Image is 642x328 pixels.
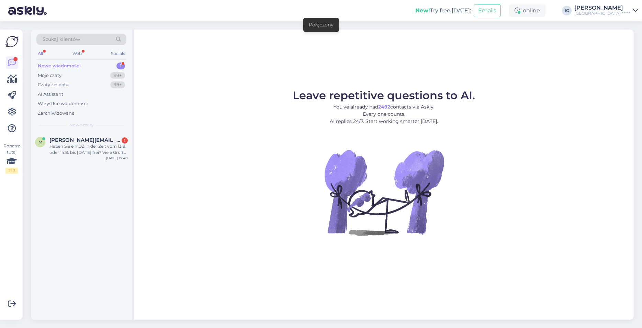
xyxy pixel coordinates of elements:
a: [PERSON_NAME][GEOGRAPHIC_DATA] ***** [574,5,638,16]
span: m [38,139,42,145]
div: IG [562,6,572,15]
div: 99+ [110,72,125,79]
div: 99+ [110,81,125,88]
div: Try free [DATE]: [415,7,471,15]
div: Połączony [309,21,334,29]
div: All [36,49,44,58]
div: Haben Sie ein DZ in der Zeit vom 13.8. oder 14.8. bis [DATE] frei? Viele Grüße, Fam Klein [49,143,128,156]
img: Askly Logo [5,35,19,48]
span: Nowe czaty [69,122,94,128]
div: Socials [110,49,126,58]
b: 2492 [378,104,390,110]
span: Leave repetitive questions to AI. [293,89,475,102]
b: New! [415,7,430,14]
div: [PERSON_NAME] [574,5,630,11]
div: AI Assistant [38,91,63,98]
div: 1 [116,63,125,69]
span: m.klein@schlosstorgelow.de [49,137,121,143]
div: Zarchiwizowane [38,110,75,117]
div: Czaty zespołu [38,81,69,88]
div: [DATE] 17:40 [106,156,128,161]
div: Popatrz tutaj [5,143,18,174]
span: Szukaj klientów [43,36,80,43]
p: You’ve already had contacts via Askly. Every one counts. AI replies 24/7. Start working smarter [... [293,103,475,125]
div: Moje czaty [38,72,61,79]
div: Wszystkie wiadomości [38,100,88,107]
div: Nowe wiadomości [38,63,81,69]
img: No Chat active [322,131,446,254]
div: online [509,4,545,17]
div: Web [71,49,83,58]
button: Emails [474,4,501,17]
div: 1 [122,137,128,144]
div: 2 / 3 [5,168,18,174]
